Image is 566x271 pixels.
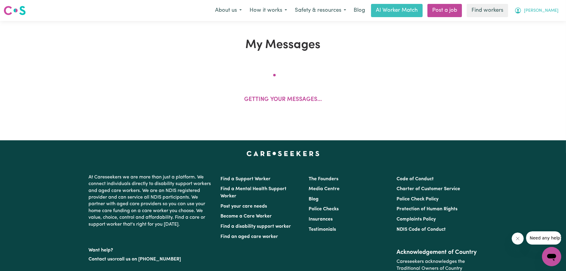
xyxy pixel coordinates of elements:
[211,4,246,17] button: About us
[98,38,468,52] h1: My Messages
[89,245,214,254] p: Want help?
[397,227,446,232] a: NDIS Code of Conduct
[397,187,460,191] a: Charter of Customer Service
[309,227,336,232] a: Testimonials
[309,197,319,202] a: Blog
[291,4,350,17] button: Safety & resources
[397,197,439,202] a: Police Check Policy
[89,257,112,262] a: Contact us
[309,187,340,191] a: Media Centre
[397,177,434,181] a: Code of Conduct
[221,177,271,181] a: Find a Support Worker
[221,204,267,209] a: Post your care needs
[4,4,36,9] span: Need any help?
[309,177,338,181] a: The Founders
[221,187,287,199] a: Find a Mental Health Support Worker
[371,4,423,17] a: AI Worker Match
[221,234,278,239] a: Find an aged care worker
[221,224,291,229] a: Find a disability support worker
[247,151,319,156] a: Careseekers home page
[89,254,214,265] p: or
[467,4,508,17] a: Find workers
[244,96,322,104] p: Getting your messages...
[4,4,26,17] a: Careseekers logo
[4,5,26,16] img: Careseekers logo
[512,233,524,245] iframe: Close message
[524,8,559,14] span: [PERSON_NAME]
[542,247,561,266] iframe: Button to launch messaging window
[246,4,291,17] button: How it works
[397,217,436,222] a: Complaints Policy
[397,207,457,212] a: Protection of Human Rights
[309,217,333,222] a: Insurances
[526,231,561,245] iframe: Message from company
[117,257,181,262] a: call us on [PHONE_NUMBER]
[350,4,369,17] a: Blog
[427,4,462,17] a: Post a job
[309,207,339,212] a: Police Checks
[221,214,272,219] a: Become a Care Worker
[89,172,214,230] p: At Careseekers we are more than just a platform. We connect individuals directly to disability su...
[511,4,562,17] button: My Account
[397,249,477,256] h2: Acknowledgement of Country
